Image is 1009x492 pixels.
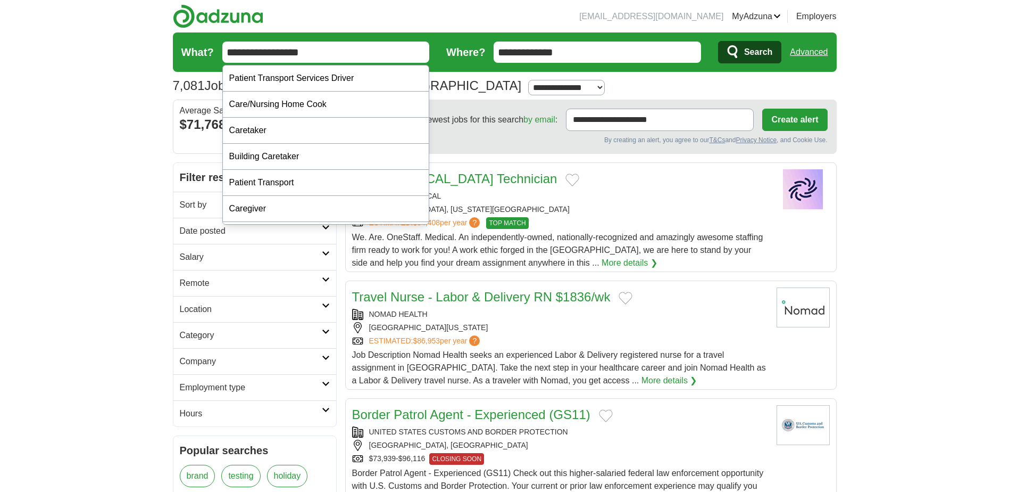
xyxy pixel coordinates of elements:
button: Add to favorite jobs [619,292,632,305]
div: $73,939-$96,116 [352,453,768,465]
img: Company logo [777,169,830,209]
a: testing [221,465,260,487]
h2: Filter results [173,163,336,192]
a: More details ❯ [641,374,697,387]
h2: Hours [180,407,322,420]
span: TOP MATCH [486,217,528,229]
a: Privacy Notice [736,136,777,144]
h2: Remote [180,277,322,290]
h2: Sort by [180,199,322,211]
h2: Location [180,303,322,316]
span: ? [469,335,480,346]
div: Building Caretaker [223,144,429,170]
a: by email [523,115,555,124]
div: Average Salary [180,106,330,115]
a: ESTIMATED:$86,953per year? [369,335,482,347]
a: Date posted [173,218,336,244]
span: We. Are. OneStaff. Medical. An independently-owned, nationally-recognized and amazingly awesome s... [352,233,763,267]
h2: Date posted [180,225,322,237]
h2: Company [180,355,322,368]
div: Caregiver [223,196,429,222]
img: Adzuna logo [173,4,263,28]
div: Care/Nursing Home Cook [223,92,429,118]
a: Travel [MEDICAL_DATA] Technician [352,171,557,186]
label: Where? [446,44,485,60]
a: Salary [173,244,336,270]
div: [GEOGRAPHIC_DATA], [US_STATE][GEOGRAPHIC_DATA] [352,204,768,215]
div: Patient Transport [223,170,429,196]
button: Create alert [762,109,827,131]
img: U.S. Customs and Border Protection logo [777,405,830,445]
a: holiday [267,465,308,487]
a: MyAdzuna [732,10,781,23]
span: Search [744,42,772,63]
a: Category [173,322,336,348]
button: Search [718,41,781,63]
a: Sort by [173,192,336,218]
span: Receive the newest jobs for this search : [376,113,557,126]
div: Patient Transport Services Driver [223,65,429,92]
div: By creating an alert, you agree to our and , and Cookie Use. [354,135,828,145]
span: CLOSING SOON [429,453,484,465]
span: 7,081 [173,76,205,95]
a: Travel Nurse - Labor & Delivery RN $1836/wk [352,290,611,304]
a: Border Patrol Agent - Experienced (GS11) [352,407,590,422]
a: Hours [173,400,336,427]
div: [GEOGRAPHIC_DATA], [GEOGRAPHIC_DATA] [352,440,768,451]
div: $71,768 [180,115,330,134]
img: Nomad Health logo [777,288,830,327]
a: Employment type [173,374,336,400]
a: brand [180,465,215,487]
label: What? [181,44,214,60]
span: $86,953 [413,337,440,345]
button: Add to favorite jobs [565,174,579,186]
h1: Jobs in [GEOGRAPHIC_DATA], [GEOGRAPHIC_DATA] [173,78,522,93]
a: UNITED STATES CUSTOMS AND BORDER PROTECTION [369,428,568,436]
h2: Category [180,329,322,342]
a: Location [173,296,336,322]
h2: Salary [180,251,322,264]
div: Carer [223,222,429,248]
div: [GEOGRAPHIC_DATA][US_STATE] [352,322,768,333]
h2: Popular searches [180,442,330,458]
button: Add to favorite jobs [599,409,613,422]
div: ONESTAFFMEDICAL [352,191,768,202]
a: Advanced [790,42,828,63]
li: [EMAIL_ADDRESS][DOMAIN_NAME] [579,10,723,23]
span: ? [469,217,480,228]
span: Job Description Nomad Health seeks an experienced Labor & Delivery registered nurse for a travel ... [352,350,766,385]
a: More details ❯ [602,257,657,269]
a: Remote [173,270,336,296]
a: Company [173,348,336,374]
a: NOMAD HEALTH [369,310,428,318]
h2: Employment type [180,381,322,394]
div: Caretaker [223,118,429,144]
a: Employers [796,10,837,23]
a: T&Cs [709,136,725,144]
